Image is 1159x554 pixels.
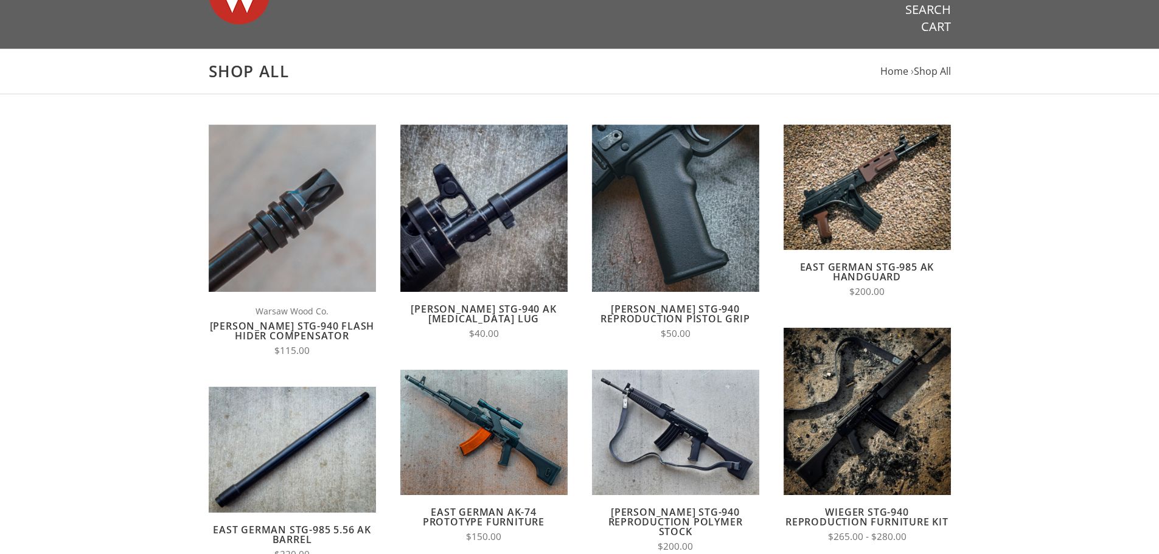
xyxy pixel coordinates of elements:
[274,344,310,357] span: $115.00
[592,370,759,495] img: Wieger STG-940 Reproduction Polymer Stock
[608,505,743,538] a: [PERSON_NAME] STG-940 Reproduction Polymer Stock
[213,523,371,546] a: East German STG-985 5.56 AK Barrel
[469,327,499,340] span: $40.00
[784,328,951,495] img: Wieger STG-940 Reproduction Furniture Kit
[209,61,951,81] h1: Shop All
[921,19,951,35] a: Cart
[800,260,935,283] a: East German STG-985 AK Handguard
[914,64,951,78] a: Shop All
[658,540,693,553] span: $200.00
[209,387,376,512] img: East German STG-985 5.56 AK Barrel
[849,285,885,298] span: $200.00
[210,319,375,342] a: [PERSON_NAME] STG-940 Flash Hider Compensator
[911,63,951,80] li: ›
[400,370,568,495] img: East German AK-74 Prototype Furniture
[785,505,948,528] a: Wieger STG-940 Reproduction Furniture Kit
[466,530,501,543] span: $150.00
[423,505,545,528] a: East German AK-74 Prototype Furniture
[209,125,376,292] img: Wieger STG-940 Flash Hider Compensator
[880,64,908,78] a: Home
[905,2,951,18] a: Search
[784,125,951,250] img: East German STG-985 AK Handguard
[592,125,759,292] img: Wieger STG-940 Reproduction Pistol Grip
[209,304,376,318] span: Warsaw Wood Co.
[411,302,556,325] a: [PERSON_NAME] STG-940 AK [MEDICAL_DATA] Lug
[828,530,907,543] span: $265.00 - $280.00
[600,302,750,325] a: [PERSON_NAME] STG-940 Reproduction Pistol Grip
[661,327,691,340] span: $50.00
[400,125,568,292] img: Wieger STG-940 AK Bayonet Lug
